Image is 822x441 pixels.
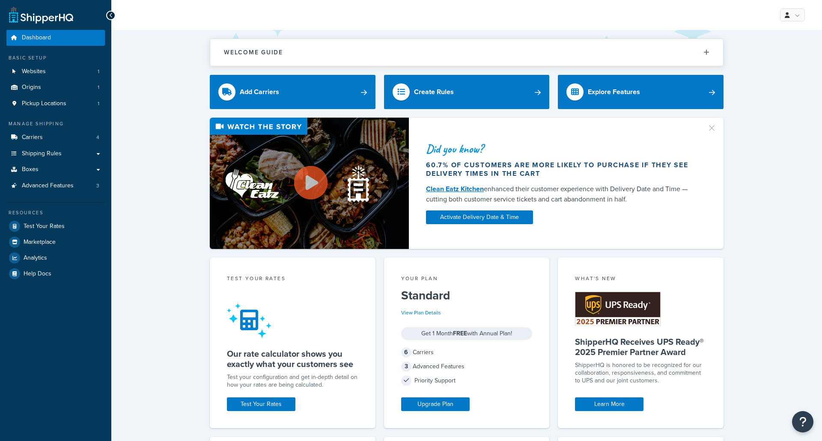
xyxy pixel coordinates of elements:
[401,309,441,317] a: View Plan Details
[401,361,411,372] span: 3
[6,64,105,80] a: Websites1
[575,337,706,357] h5: ShipperHQ Receives UPS Ready® 2025 Premier Partner Award
[6,162,105,178] a: Boxes
[227,349,358,369] h5: Our rate calculator shows you exactly what your customers see
[22,134,43,141] span: Carriers
[401,375,533,387] div: Priority Support
[575,397,643,411] a: Learn More
[426,143,697,155] div: Did you know?
[6,178,105,194] a: Advanced Features3
[6,130,105,145] a: Carriers4
[227,275,358,284] div: Test your rates
[6,96,105,112] a: Pickup Locations1
[6,250,105,266] a: Analytics
[6,266,105,281] a: Help Docs
[426,161,697,178] div: 60.7% of customers are more likely to purchase if they see delivery times in the cart
[22,166,39,173] span: Boxes
[98,68,99,75] span: 1
[588,86,640,98] div: Explore Features
[227,397,295,411] a: Test Your Rates
[6,80,105,95] li: Origins
[384,75,550,109] a: Create Rules
[210,75,375,109] a: Add Carriers
[453,329,467,338] strong: FREE
[426,184,697,204] div: enhanced their customer experience with Delivery Date and Time — cutting both customer service ti...
[6,209,105,216] div: Resources
[401,346,533,358] div: Carriers
[6,146,105,162] a: Shipping Rules
[401,347,411,358] span: 6
[98,100,99,107] span: 1
[426,184,484,194] a: Clean Eatz Kitchen
[426,210,533,224] a: Activate Delivery Date & Time
[22,68,46,75] span: Websites
[6,178,105,194] li: Advanced Features
[575,275,706,284] div: What's New
[22,84,41,91] span: Origins
[210,39,723,66] button: Welcome Guide
[6,120,105,127] div: Manage Shipping
[6,80,105,95] a: Origins1
[227,373,358,389] div: Test your configuration and get in-depth detail on how your rates are being calculated.
[6,30,105,46] a: Dashboard
[401,397,470,411] a: Upgrade Plan
[6,130,105,145] li: Carriers
[575,361,706,385] p: ShipperHQ is honored to be recognized for our collaboration, responsiveness, and commitment to UP...
[24,270,51,278] span: Help Docs
[6,96,105,112] li: Pickup Locations
[22,150,62,157] span: Shipping Rules
[24,223,65,230] span: Test Your Rates
[6,234,105,250] a: Marketplace
[558,75,724,109] a: Explore Features
[98,84,99,91] span: 1
[401,361,533,373] div: Advanced Features
[22,182,74,189] span: Advanced Features
[401,289,533,302] h5: Standard
[96,134,99,141] span: 4
[24,239,56,246] span: Marketplace
[792,411,813,432] button: Open Resource Center
[401,275,533,284] div: Your Plan
[96,182,99,189] span: 3
[6,64,105,80] li: Websites
[6,219,105,234] a: Test Your Rates
[210,118,409,249] img: Video thumbnail
[22,100,66,107] span: Pickup Locations
[6,54,105,62] div: Basic Setup
[240,86,279,98] div: Add Carriers
[22,34,51,41] span: Dashboard
[414,86,454,98] div: Create Rules
[24,255,47,262] span: Analytics
[224,49,283,56] h2: Welcome Guide
[401,327,533,340] div: Get 1 Month with Annual Plan!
